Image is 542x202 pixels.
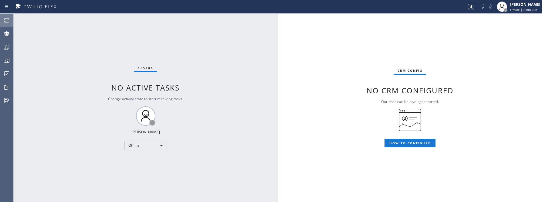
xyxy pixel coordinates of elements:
[138,66,153,70] span: Status
[111,83,180,93] span: No active tasks
[486,2,495,11] button: Mute
[510,2,540,7] div: [PERSON_NAME]
[398,68,422,73] span: CRM config
[367,85,453,95] span: No CRM configured
[131,129,160,135] div: [PERSON_NAME]
[384,139,435,147] button: HOW TO CONFIGURE
[510,8,537,12] span: Offline | 838d 20h
[389,141,431,145] span: HOW TO CONFIGURE
[124,141,167,150] div: Offline
[108,96,183,101] span: Change activity state to start receiving tasks.
[381,99,439,104] span: Our docs can help you get started.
